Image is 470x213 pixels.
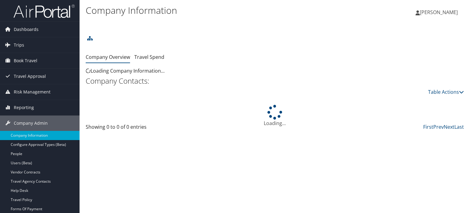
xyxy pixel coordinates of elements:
[14,22,39,37] span: Dashboards
[134,54,164,60] a: Travel Spend
[416,3,464,21] a: [PERSON_NAME]
[13,4,75,18] img: airportal-logo.png
[14,69,46,84] span: Travel Approval
[14,116,48,131] span: Company Admin
[420,9,458,16] span: [PERSON_NAME]
[444,124,454,130] a: Next
[14,84,50,100] span: Risk Management
[14,37,24,53] span: Trips
[86,123,173,134] div: Showing 0 to 0 of 0 entries
[86,76,464,86] h2: Company Contacts:
[433,124,444,130] a: Prev
[86,105,464,127] div: Loading...
[86,67,165,74] span: Loading Company Information...
[454,124,464,130] a: Last
[14,100,34,115] span: Reporting
[86,4,338,17] h1: Company Information
[428,89,464,95] a: Table Actions
[423,124,433,130] a: First
[86,54,130,60] a: Company Overview
[14,53,37,68] span: Book Travel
